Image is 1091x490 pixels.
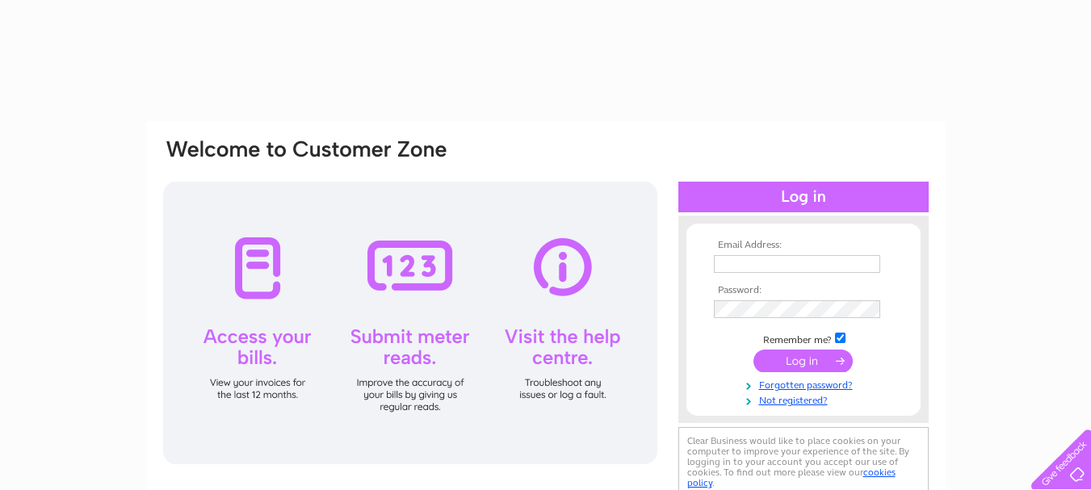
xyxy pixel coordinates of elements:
[687,467,896,488] a: cookies policy
[710,240,897,251] th: Email Address:
[753,350,853,372] input: Submit
[714,376,897,392] a: Forgotten password?
[710,285,897,296] th: Password:
[710,330,897,346] td: Remember me?
[714,392,897,407] a: Not registered?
